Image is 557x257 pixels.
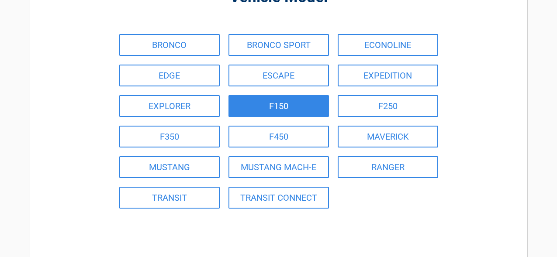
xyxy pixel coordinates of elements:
[338,34,438,56] a: ECONOLINE
[119,95,220,117] a: EXPLORER
[228,126,329,147] a: F450
[338,95,438,117] a: F250
[228,187,329,209] a: TRANSIT CONNECT
[119,65,220,86] a: EDGE
[228,65,329,86] a: ESCAPE
[338,126,438,147] a: MAVERICK
[119,156,220,178] a: MUSTANG
[228,95,329,117] a: F150
[119,126,220,147] a: F350
[228,156,329,178] a: MUSTANG MACH-E
[338,156,438,178] a: RANGER
[338,65,438,86] a: EXPEDITION
[119,187,220,209] a: TRANSIT
[119,34,220,56] a: BRONCO
[228,34,329,56] a: BRONCO SPORT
